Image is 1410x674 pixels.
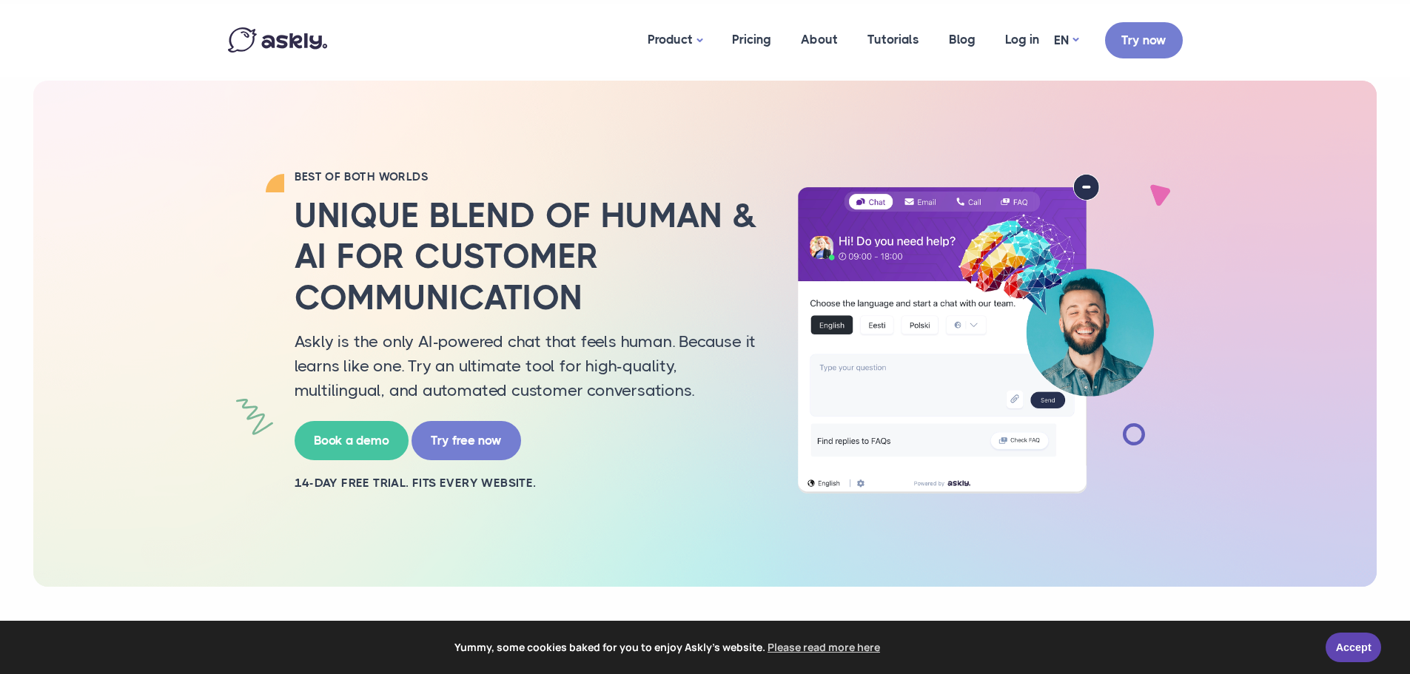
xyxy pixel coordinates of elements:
[717,4,786,75] a: Pricing
[412,421,521,460] a: Try free now
[295,421,409,460] a: Book a demo
[765,636,882,658] a: learn more about cookies
[633,4,717,77] a: Product
[783,174,1168,493] img: AI multilingual chat
[853,4,934,75] a: Tutorials
[295,169,761,184] h2: BEST OF BOTH WORLDS
[295,329,761,402] p: Askly is the only AI-powered chat that feels human. Because it learns like one. Try an ultimate t...
[1054,30,1078,51] a: EN
[934,4,990,75] a: Blog
[1105,22,1183,58] a: Try now
[990,4,1054,75] a: Log in
[786,4,853,75] a: About
[295,195,761,318] h2: Unique blend of human & AI for customer communication
[295,475,761,491] h2: 14-day free trial. Fits every website.
[21,636,1315,658] span: Yummy, some cookies baked for you to enjoy Askly's website.
[228,27,327,53] img: Askly
[1326,633,1381,662] a: Accept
